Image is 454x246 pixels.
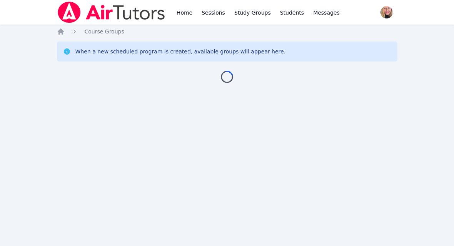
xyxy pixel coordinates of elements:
[75,48,286,55] div: When a new scheduled program is created, available groups will appear here.
[57,2,166,23] img: Air Tutors
[85,28,124,35] a: Course Groups
[313,9,340,17] span: Messages
[57,28,397,35] nav: Breadcrumb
